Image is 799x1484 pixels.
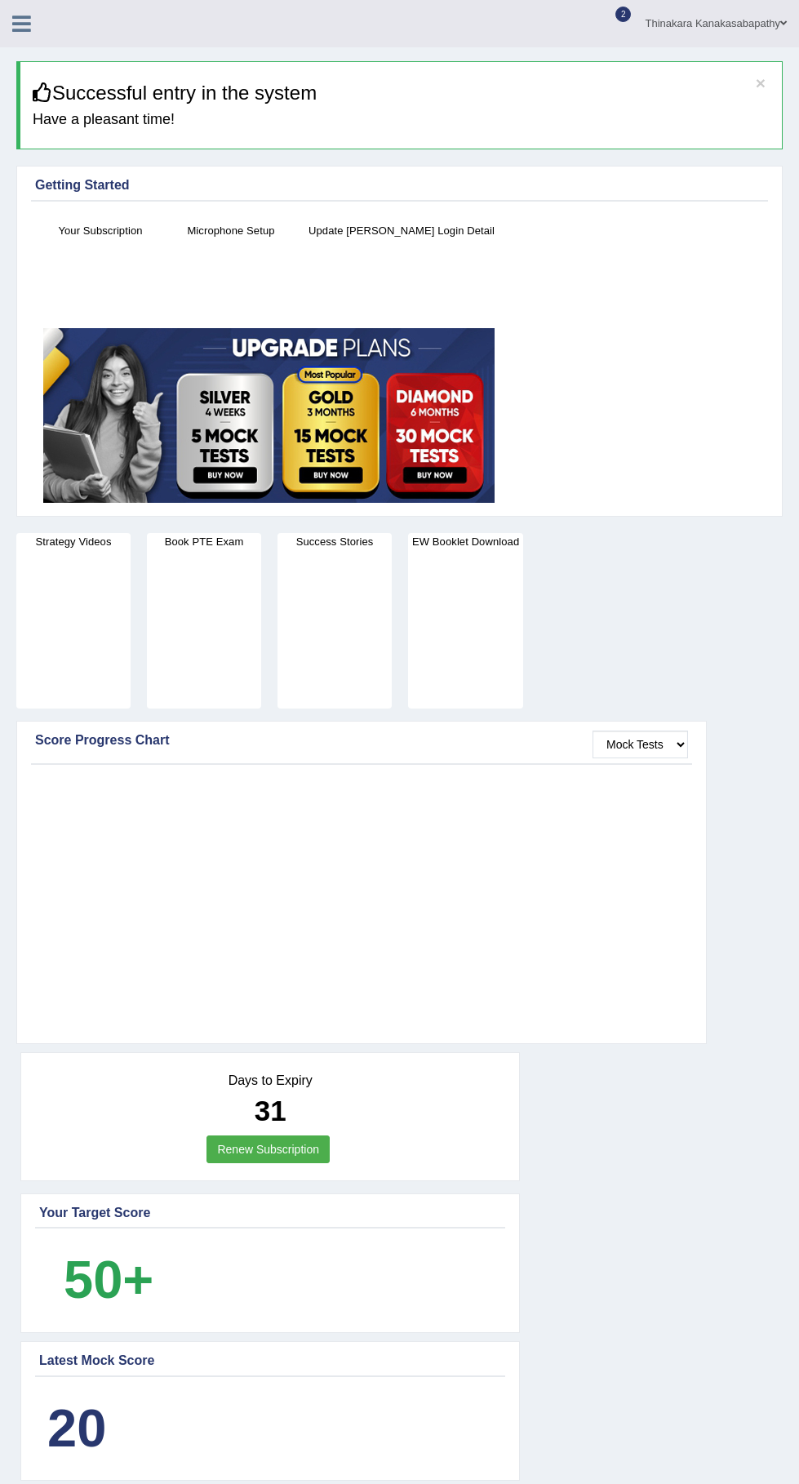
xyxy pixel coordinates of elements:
div: Getting Started [35,176,764,195]
h4: EW Booklet Download [408,533,523,550]
div: Your Target Score [39,1203,501,1223]
b: 31 [255,1095,286,1126]
h4: Days to Expiry [39,1073,501,1088]
h4: Book PTE Exam [147,533,261,550]
b: 20 [47,1398,106,1458]
img: small5.jpg [43,328,495,503]
span: 2 [615,7,632,22]
b: 50+ [64,1250,153,1309]
h4: Your Subscription [43,222,158,239]
h4: Have a pleasant time! [33,112,770,128]
h3: Successful entry in the system [33,82,770,104]
div: Score Progress Chart [35,731,688,750]
h4: Microphone Setup [174,222,288,239]
div: Latest Mock Score [39,1351,501,1371]
a: Renew Subscription [206,1135,330,1163]
h4: Strategy Videos [16,533,131,550]
h4: Success Stories [277,533,392,550]
h4: Update [PERSON_NAME] Login Detail [304,222,499,239]
button: × [756,74,766,91]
